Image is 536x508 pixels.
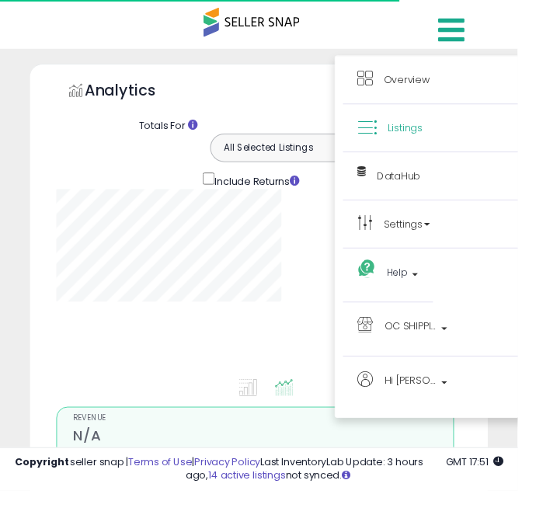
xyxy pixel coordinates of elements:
[397,75,445,90] span: Overview
[370,73,531,92] a: Overview
[401,272,422,291] span: Help
[398,328,452,347] span: OC SHIPPIN
[370,384,531,417] a: Hi [PERSON_NAME]
[390,175,435,190] span: DataHub
[370,272,433,297] a: Help
[370,268,389,287] i: Get Help
[370,222,531,242] a: Settings
[402,125,437,140] span: Listings
[398,384,452,403] span: Hi [PERSON_NAME]
[370,328,531,353] a: OC SHIPPIN
[370,123,531,142] a: Listings
[370,172,531,192] a: DataHub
